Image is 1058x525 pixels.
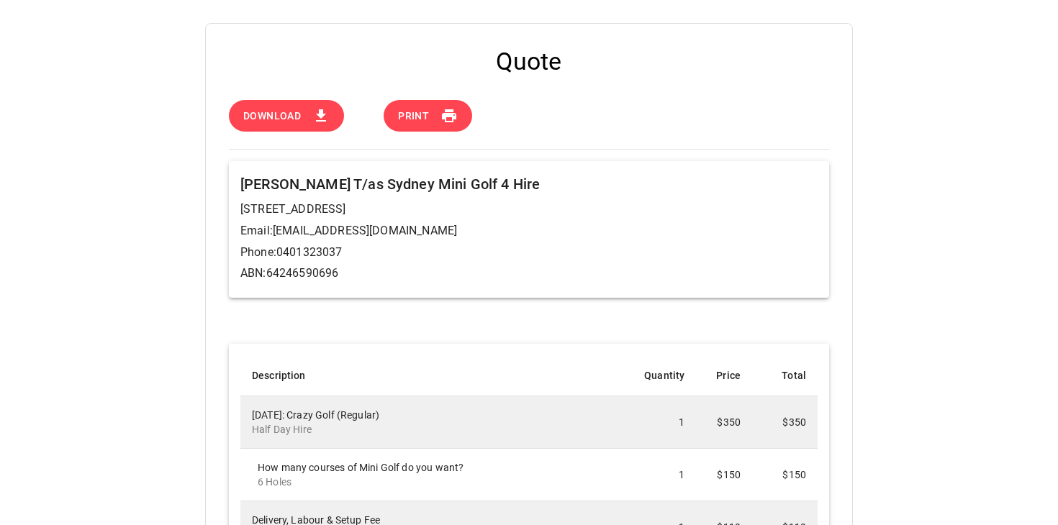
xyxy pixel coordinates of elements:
th: Description [240,355,621,396]
button: Print [384,100,472,132]
h4: Quote [229,47,829,77]
th: Price [696,355,752,396]
th: Quantity [621,355,696,396]
p: ABN: 64246590696 [240,265,818,282]
th: Total [752,355,818,396]
p: [STREET_ADDRESS] [240,201,818,218]
div: [DATE]: Crazy Golf (Regular) [252,408,610,437]
p: Half Day Hire [252,422,610,437]
span: Print [398,107,429,125]
td: $150 [752,448,818,501]
td: $350 [696,396,752,448]
td: $150 [696,448,752,501]
p: 6 Holes [258,475,610,489]
td: 1 [621,448,696,501]
p: Email: [EMAIL_ADDRESS][DOMAIN_NAME] [240,222,818,239]
td: 1 [621,396,696,448]
p: Phone: 0401323037 [240,244,818,261]
span: Download [243,107,301,125]
button: Download [229,100,344,132]
div: How many courses of Mini Golf do you want? [258,460,610,489]
td: $350 [752,396,818,448]
h6: [PERSON_NAME] T/as Sydney Mini Golf 4 Hire [240,173,818,196]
